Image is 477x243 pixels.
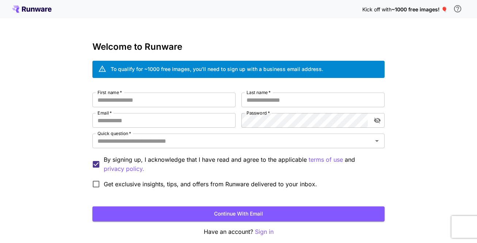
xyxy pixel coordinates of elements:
span: Kick off with [362,6,392,12]
div: To qualify for ~1000 free images, you’ll need to sign up with a business email address. [111,65,323,73]
p: terms of use [309,155,343,164]
label: Email [98,110,112,116]
button: Continue with email [92,206,385,221]
p: By signing up, I acknowledge that I have read and agree to the applicable and [104,155,379,173]
label: Quick question [98,130,131,137]
button: By signing up, I acknowledge that I have read and agree to the applicable terms of use and [104,164,144,173]
label: First name [98,89,122,96]
button: toggle password visibility [371,114,384,127]
label: Last name [247,89,271,96]
span: Get exclusive insights, tips, and offers from Runware delivered to your inbox. [104,180,317,188]
button: By signing up, I acknowledge that I have read and agree to the applicable and privacy policy. [309,155,343,164]
span: ~1000 free images! 🎈 [392,6,447,12]
p: privacy policy. [104,164,144,173]
p: Have an account? [92,227,385,236]
button: In order to qualify for free credit, you need to sign up with a business email address and click ... [450,1,465,16]
h3: Welcome to Runware [92,42,385,52]
button: Sign in [255,227,274,236]
button: Open [372,136,382,146]
label: Password [247,110,270,116]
